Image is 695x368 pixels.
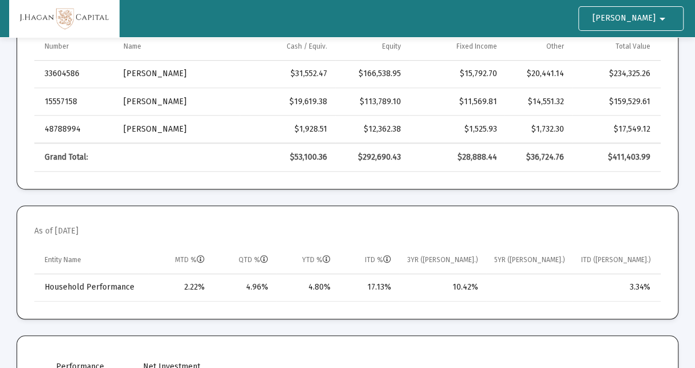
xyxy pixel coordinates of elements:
[572,33,661,60] td: Column Total Value
[486,246,573,274] td: Column 5YR (Ann.) %
[248,124,327,135] div: $1,928.51
[302,255,331,264] div: YTD %
[339,246,399,274] td: Column ITD %
[382,42,401,51] div: Equity
[34,274,148,302] td: Household Performance
[124,42,141,51] div: Name
[513,96,564,108] div: $14,551.32
[417,96,497,108] div: $11,569.81
[615,42,650,51] div: Total Value
[580,68,650,80] div: $234,325.26
[656,7,669,30] mat-icon: arrow_drop_down
[456,42,497,51] div: Fixed Income
[276,246,339,274] td: Column YTD %
[513,68,564,80] div: $20,441.14
[593,14,656,23] span: [PERSON_NAME]
[505,33,572,60] td: Column Other
[34,33,661,172] div: Data grid
[409,33,505,60] td: Column Fixed Income
[34,88,116,116] td: 15557158
[34,246,661,302] div: Data grid
[343,152,401,163] div: $292,690.43
[221,282,268,293] div: 4.96%
[580,152,650,163] div: $411,403.99
[116,88,240,116] td: [PERSON_NAME]
[213,246,276,274] td: Column QTD %
[116,61,240,88] td: [PERSON_NAME]
[45,255,81,264] div: Entity Name
[34,225,78,237] mat-card-subtitle: As of [DATE]
[513,124,564,135] div: $1,732.30
[240,33,335,60] td: Column Cash / Equiv.
[248,96,327,108] div: $19,619.38
[343,68,401,80] div: $166,538.95
[239,255,268,264] div: QTD %
[343,96,401,108] div: $113,789.10
[34,246,148,274] td: Column Entity Name
[248,68,327,80] div: $31,552.47
[343,124,401,135] div: $12,362.38
[335,33,409,60] td: Column Equity
[417,152,497,163] div: $28,888.44
[34,61,116,88] td: 33604586
[581,282,650,293] div: 3.34%
[573,246,661,274] td: Column ITD (Ann.) %
[407,255,478,264] div: 3YR ([PERSON_NAME].) %
[580,124,650,135] div: $17,549.12
[45,42,69,51] div: Number
[34,33,116,60] td: Column Number
[513,152,564,163] div: $36,724.76
[347,282,391,293] div: 17.13%
[34,116,116,143] td: 48788994
[417,68,497,80] div: $15,792.70
[494,255,565,264] div: 5YR ([PERSON_NAME].) %
[18,7,111,30] img: Dashboard
[116,116,240,143] td: [PERSON_NAME]
[407,282,478,293] div: 10.42%
[284,282,331,293] div: 4.80%
[287,42,327,51] div: Cash / Equiv.
[148,246,213,274] td: Column MTD %
[417,124,497,135] div: $1,525.93
[399,246,486,274] td: Column 3YR (Ann.) %
[175,255,205,264] div: MTD %
[546,42,564,51] div: Other
[579,7,683,30] button: [PERSON_NAME]
[156,282,205,293] div: 2.22%
[248,152,327,163] div: $53,100.36
[116,33,240,60] td: Column Name
[365,255,391,264] div: ITD %
[581,255,650,264] div: ITD ([PERSON_NAME].) %
[45,152,108,163] div: Grand Total:
[580,96,650,108] div: $159,529.61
